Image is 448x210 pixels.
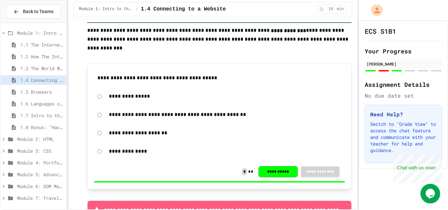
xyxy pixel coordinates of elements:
span: 1.3 The World Wide Web [20,65,64,72]
span: Module 1: Intro to the Web [79,7,133,12]
span: Module 4: Portfolio [17,159,64,166]
span: 1.7 Intro to the Web Review [20,112,64,119]
span: 1.4 Connecting to a Website [141,5,226,13]
span: Module 1: Intro to the Web [17,29,64,36]
iframe: chat widget [420,184,441,203]
span: Back to Teams [23,8,53,15]
div: [PERSON_NAME] [367,61,440,67]
span: 1.1 The Internet and its Impact on Society [20,41,64,48]
h2: Your Progress [365,47,442,56]
div: My Account [364,3,384,18]
span: 1.5 Browsers [20,88,64,95]
span: 10 [326,7,336,12]
span: 1.2 How The Internet Works [20,53,64,60]
span: 1.8 Bonus: "Hacking" The Web [20,124,64,131]
span: min [337,7,344,12]
h3: Need Help? [370,110,437,118]
span: Module 6: DOM Manipulation [17,183,64,190]
div: No due date set [365,92,442,100]
span: Module 2: HTML [17,136,64,143]
iframe: chat widget [394,155,441,183]
span: Module 3: CSS [17,147,64,154]
h2: Assignment Details [365,80,442,89]
span: / [136,7,138,12]
span: 1.6 Languages of the Web [20,100,64,107]
span: Module 7: Travel Guide [17,195,64,201]
button: Back to Teams [6,5,61,19]
h1: ECS S1B1 [365,27,396,36]
span: 1.4 Connecting to a Website [20,77,64,84]
p: Switch to "Grade View" to access the chat feature and communicate with your teacher for help and ... [370,121,437,154]
span: Module 5: Advanced HTML/CSS [17,171,64,178]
